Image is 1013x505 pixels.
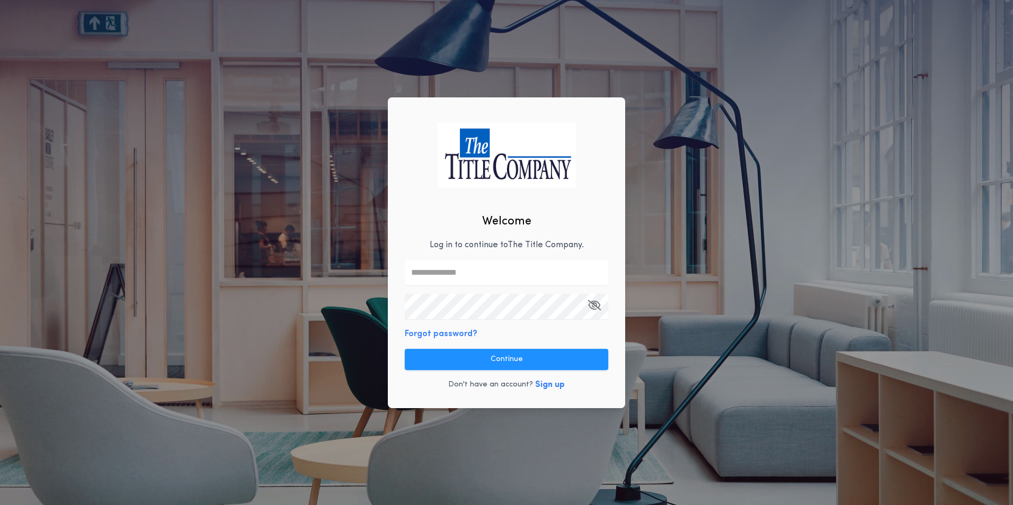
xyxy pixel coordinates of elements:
[405,328,477,340] button: Forgot password?
[405,349,608,370] button: Continue
[482,213,531,230] h2: Welcome
[448,380,533,390] p: Don't have an account?
[437,122,576,187] img: logo
[430,239,584,251] p: Log in to continue to The Title Company .
[535,378,565,391] button: Sign up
